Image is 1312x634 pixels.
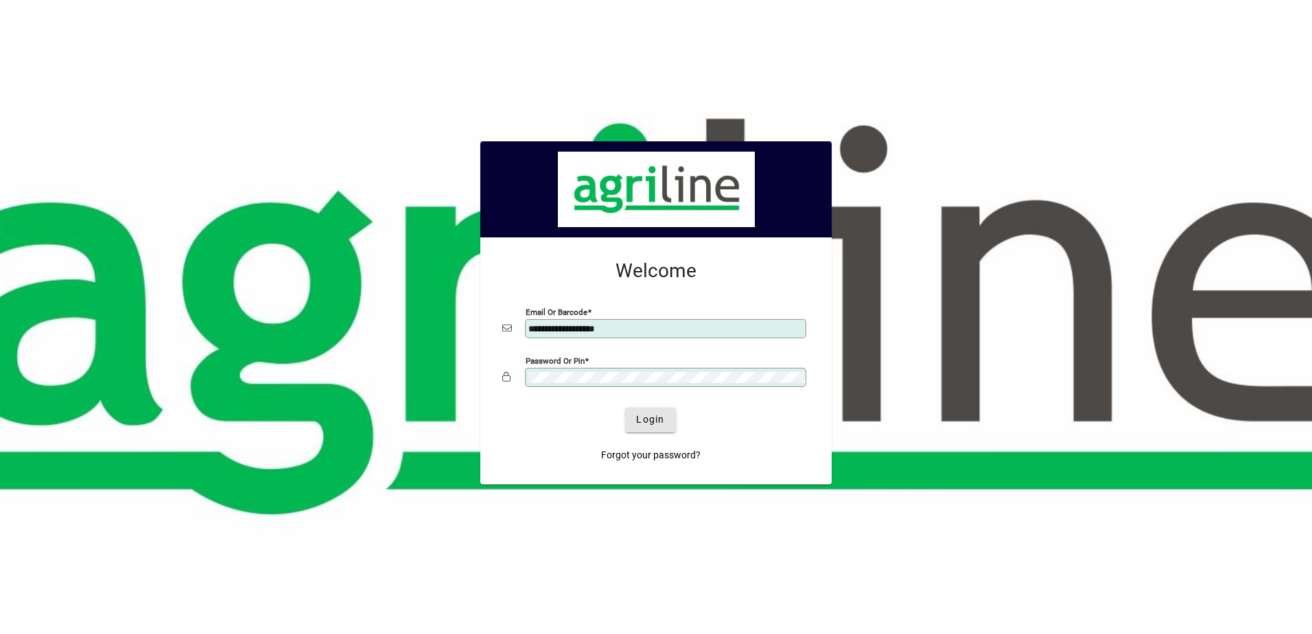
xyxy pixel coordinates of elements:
[636,412,664,427] span: Login
[596,443,706,468] a: Forgot your password?
[601,448,701,462] span: Forgot your password?
[625,408,675,432] button: Login
[502,259,810,283] h2: Welcome
[526,307,587,316] mat-label: Email or Barcode
[526,355,585,365] mat-label: Password or Pin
